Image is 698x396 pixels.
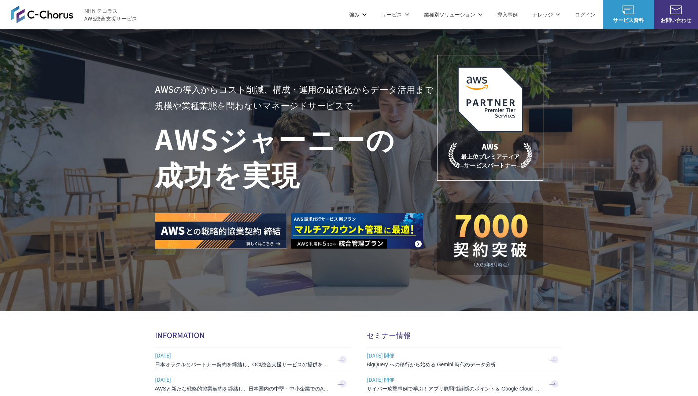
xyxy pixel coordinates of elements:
[457,66,523,132] img: AWSプレミアティアサービスパートナー
[155,348,349,372] a: [DATE] 日本オラクルとパートナー契約を締結し、OCI総合支援サービスの提供を開始
[575,11,595,18] a: ログイン
[381,11,409,18] p: サービス
[532,11,560,18] p: ナレッジ
[11,5,137,23] a: AWS総合支援サービス C-Chorus NHN テコラスAWS総合支援サービス
[482,141,498,152] em: AWS
[155,350,331,361] span: [DATE]
[623,5,634,14] img: AWS総合支援サービス C-Chorus サービス資料
[367,348,561,372] a: [DATE] 開催 BigQuery への移行から始める Gemini 時代のデータ分析
[155,121,437,191] h1: AWS ジャーニーの 成功を実現
[155,361,331,368] h3: 日本オラクルとパートナー契約を締結し、OCI総合支援サービスの提供を開始
[155,81,437,113] p: AWSの導入からコスト削減、 構成・運用の最適化からデータ活用まで 規模や業種業態を問わない マネージドサービスで
[367,330,561,340] h2: セミナー情報
[84,7,137,22] span: NHN テコラス AWS総合支援サービス
[155,330,349,340] h2: INFORMATION
[367,372,561,396] a: [DATE] 開催 サイバー攻撃事例で学ぶ！アプリ脆弱性診断のポイント＆ Google Cloud セキュリティ対策
[367,350,543,361] span: [DATE] 開催
[603,16,654,24] span: サービス資料
[497,11,518,18] a: 導入事例
[654,16,698,24] span: お問い合わせ
[424,11,483,18] p: 業種別ソリューション
[448,141,532,169] p: 最上位プレミアティア サービスパートナー
[155,372,349,396] a: [DATE] AWSと新たな戦略的協業契約を締結し、日本国内の中堅・中小企業でのAWS活用を加速
[11,5,73,23] img: AWS総合支援サービス C-Chorus
[367,361,543,368] h3: BigQuery への移行から始める Gemini 時代のデータ分析
[349,11,367,18] p: 強み
[155,385,331,392] h3: AWSと新たな戦略的協業契約を締結し、日本国内の中堅・中小企業でのAWS活用を加速
[367,385,543,392] h3: サイバー攻撃事例で学ぶ！アプリ脆弱性診断のポイント＆ Google Cloud セキュリティ対策
[670,5,682,14] img: お問い合わせ
[452,214,529,267] img: 契約件数
[155,213,287,249] img: AWSとの戦略的協業契約 締結
[291,213,423,249] img: AWS請求代行サービス 統合管理プラン
[367,374,543,385] span: [DATE] 開催
[155,374,331,385] span: [DATE]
